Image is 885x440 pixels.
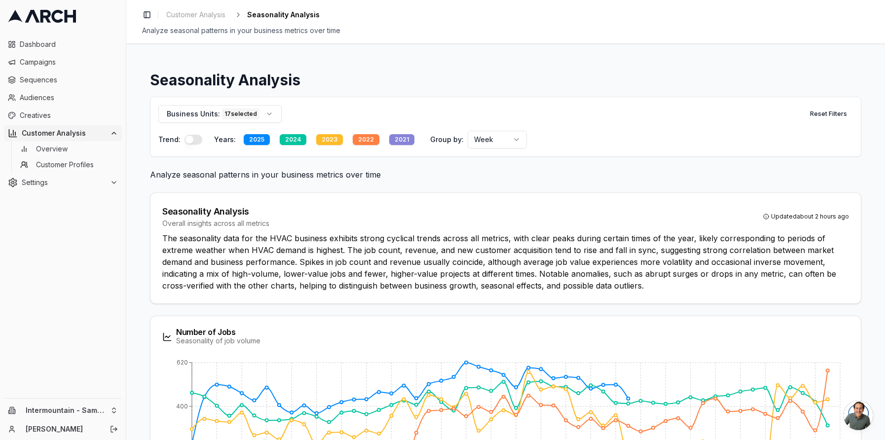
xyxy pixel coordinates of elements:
[150,169,861,181] p: Analyze seasonal patterns in your business metrics over time
[177,359,188,366] tspan: 620
[22,178,106,187] span: Settings
[4,90,122,106] a: Audiences
[36,144,68,154] span: Overview
[150,71,861,89] h1: Seasonality Analysis
[247,10,320,20] span: Seasonality Analysis
[804,106,853,122] button: Reset Filters
[353,134,379,145] div: 2022
[214,135,236,145] span: Years:
[20,39,118,49] span: Dashboard
[349,131,383,148] button: Toggle year 2022
[240,131,274,148] button: Toggle year 2025
[20,110,118,120] span: Creatives
[162,219,269,228] div: Overall insights across all metrics
[4,125,122,141] button: Customer Analysis
[22,128,106,138] span: Customer Analysis
[20,75,118,85] span: Sequences
[20,57,118,67] span: Campaigns
[4,37,122,52] a: Dashboard
[312,131,347,148] button: Toggle year 2023
[430,135,464,145] span: Group by:
[162,205,269,219] div: Seasonality Analysis
[158,105,282,123] button: Business Units:17selected
[844,401,873,430] div: Open chat
[4,54,122,70] a: Campaigns
[385,131,418,148] button: Toggle year 2021
[4,72,122,88] a: Sequences
[176,336,260,346] div: Seasonality of job volume
[4,108,122,123] a: Creatives
[167,109,220,119] span: Business Units:
[20,93,118,103] span: Audiences
[176,328,260,336] div: Number of Jobs
[162,232,849,292] p: The seasonality data for the HVAC business exhibits strong cyclical trends across all metrics, wi...
[158,135,181,145] span: Trend:
[162,8,229,22] a: Customer Analysis
[26,424,99,434] a: [PERSON_NAME]
[26,406,106,415] span: Intermountain - Same Day
[16,158,110,172] a: Customer Profiles
[16,142,110,156] a: Overview
[142,26,869,36] div: Analyze seasonal patterns in your business metrics over time
[276,131,310,148] button: Toggle year 2024
[4,175,122,190] button: Settings
[280,134,306,145] div: 2024
[166,10,225,20] span: Customer Analysis
[244,134,270,145] div: 2025
[316,134,343,145] div: 2023
[389,134,414,145] div: 2021
[4,403,122,418] button: Intermountain - Same Day
[222,109,259,119] div: 17 selected
[162,8,320,22] nav: breadcrumb
[36,160,94,170] span: Customer Profiles
[176,403,188,410] tspan: 400
[107,422,121,436] button: Log out
[771,213,849,220] span: Updated about 2 hours ago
